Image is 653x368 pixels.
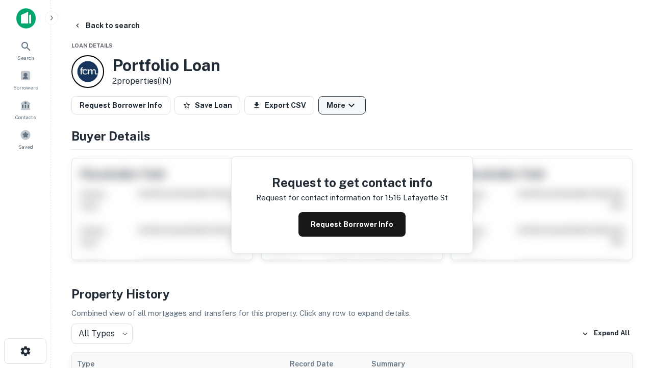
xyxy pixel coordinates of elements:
p: Request for contact information for [256,192,383,204]
p: Combined view of all mortgages and transfers for this property. Click any row to expand details. [71,307,633,319]
span: Borrowers [13,83,38,91]
button: Request Borrower Info [71,96,170,114]
a: Borrowers [3,66,48,94]
h3: Portfolio Loan [112,56,220,75]
a: Saved [3,125,48,153]
a: Contacts [3,96,48,123]
span: Loan Details [71,42,113,49]
button: Expand All [579,326,633,341]
span: Contacts [15,113,36,121]
button: More [318,96,366,114]
div: All Types [71,324,133,344]
iframe: Chat Widget [602,254,653,303]
button: Export CSV [244,96,314,114]
button: Save Loan [174,96,240,114]
img: capitalize-icon.png [16,8,36,29]
a: Search [3,36,48,64]
h4: Request to get contact info [256,173,448,192]
span: Search [17,54,34,62]
h4: Buyer Details [71,127,633,145]
p: 1516 lafayette st [385,192,448,204]
p: 2 properties (IN) [112,75,220,87]
button: Request Borrower Info [298,212,406,237]
h4: Property History [71,285,633,303]
button: Back to search [69,16,144,35]
span: Saved [18,143,33,151]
